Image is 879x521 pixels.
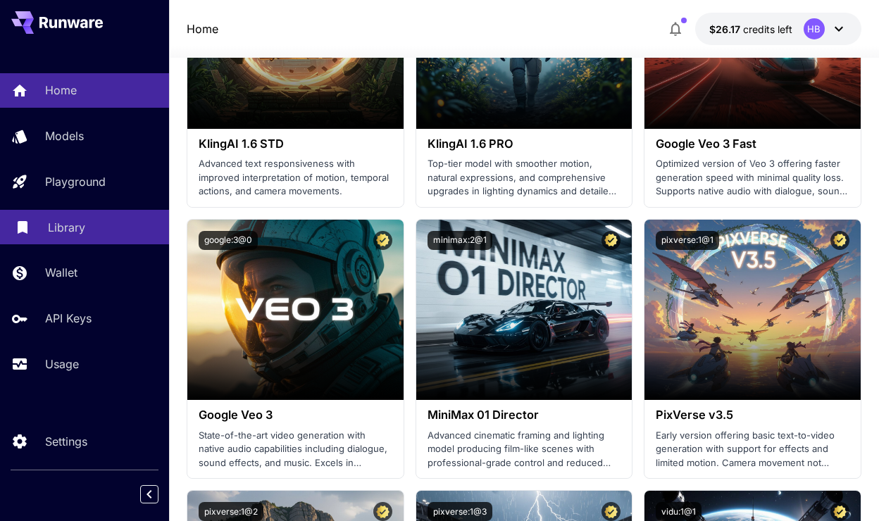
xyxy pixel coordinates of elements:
div: Collapse sidebar [151,482,169,507]
span: credits left [743,23,792,35]
button: Certified Model – Vetted for best performance and includes a commercial license. [830,502,849,521]
h3: Google Veo 3 [199,408,392,422]
img: alt [644,220,861,400]
p: Settings [45,433,87,450]
div: HB [804,18,825,39]
button: google:3@0 [199,231,258,250]
p: Playground [45,173,106,190]
button: Certified Model – Vetted for best performance and includes a commercial license. [830,231,849,250]
p: Wallet [45,264,77,281]
button: Certified Model – Vetted for best performance and includes a commercial license. [601,502,621,521]
a: Home [187,20,218,37]
img: alt [416,220,632,400]
h3: MiniMax 01 Director [428,408,621,422]
button: Certified Model – Vetted for best performance and includes a commercial license. [373,502,392,521]
p: API Keys [45,310,92,327]
p: Top-tier model with smoother motion, natural expressions, and comprehensive upgrades in lighting ... [428,157,621,199]
button: Certified Model – Vetted for best performance and includes a commercial license. [373,231,392,250]
button: pixverse:1@1 [656,231,719,250]
p: Usage [45,356,79,372]
button: pixverse:1@3 [428,502,492,521]
button: $26.16762HB [695,13,861,45]
p: Advanced text responsiveness with improved interpretation of motion, temporal actions, and camera... [199,157,392,199]
button: Collapse sidebar [140,485,158,503]
img: alt [187,220,404,400]
p: Home [45,82,77,99]
h3: KlingAI 1.6 PRO [428,137,621,151]
p: State-of-the-art video generation with native audio capabilities including dialogue, sound effect... [199,429,392,470]
nav: breadcrumb [187,20,218,37]
button: vidu:1@1 [656,502,702,521]
p: Library [48,219,85,236]
span: $26.17 [709,23,743,35]
h3: KlingAI 1.6 STD [199,137,392,151]
p: Optimized version of Veo 3 offering faster generation speed with minimal quality loss. Supports n... [656,157,849,199]
p: Advanced cinematic framing and lighting model producing film-like scenes with professional-grade ... [428,429,621,470]
h3: Google Veo 3 Fast [656,137,849,151]
div: $26.16762 [709,22,792,37]
h3: PixVerse v3.5 [656,408,849,422]
button: minimax:2@1 [428,231,492,250]
p: Models [45,127,84,144]
button: Certified Model – Vetted for best performance and includes a commercial license. [601,231,621,250]
p: Early version offering basic text-to-video generation with support for effects and limited motion... [656,429,849,470]
button: pixverse:1@2 [199,502,263,521]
